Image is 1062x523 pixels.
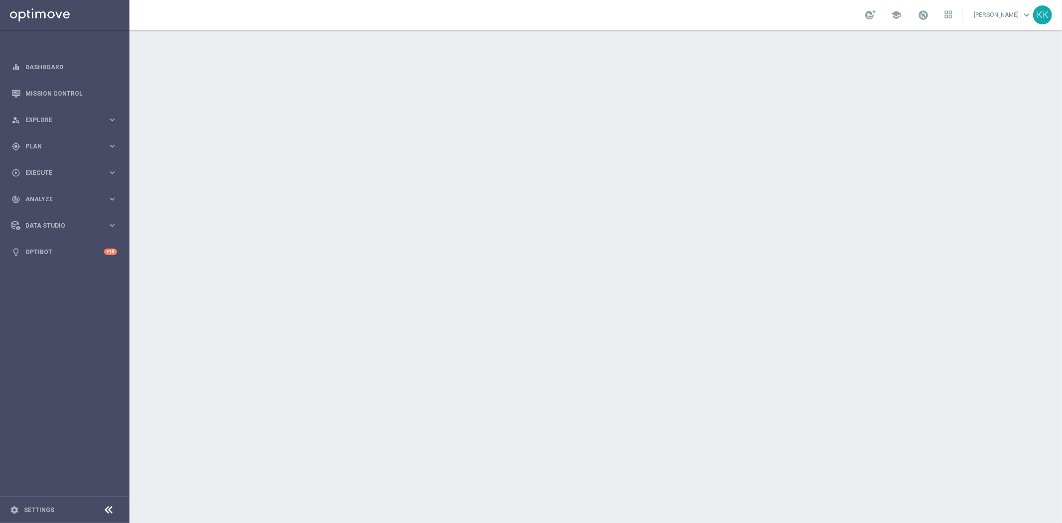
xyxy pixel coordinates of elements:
[11,90,118,98] button: Mission Control
[11,116,118,124] button: person_search Explore keyboard_arrow_right
[11,142,20,151] i: gps_fixed
[11,195,20,204] i: track_changes
[24,507,54,513] a: Settings
[10,506,19,515] i: settings
[1021,9,1032,20] span: keyboard_arrow_down
[11,239,117,265] div: Optibot
[11,142,118,150] button: gps_fixed Plan keyboard_arrow_right
[11,116,20,125] i: person_search
[973,7,1033,22] a: [PERSON_NAME]keyboard_arrow_down
[11,63,118,71] button: equalizer Dashboard
[11,168,108,177] div: Execute
[11,142,108,151] div: Plan
[11,116,108,125] div: Explore
[11,195,108,204] div: Analyze
[25,196,108,202] span: Analyze
[11,169,118,177] button: play_circle_outline Execute keyboard_arrow_right
[108,194,117,204] i: keyboard_arrow_right
[11,54,117,80] div: Dashboard
[108,115,117,125] i: keyboard_arrow_right
[1033,5,1052,24] div: KK
[104,249,117,255] div: +10
[11,195,118,203] button: track_changes Analyze keyboard_arrow_right
[25,143,108,149] span: Plan
[11,63,20,72] i: equalizer
[25,80,117,107] a: Mission Control
[11,222,118,230] button: Data Studio keyboard_arrow_right
[25,117,108,123] span: Explore
[891,9,902,20] span: school
[11,80,117,107] div: Mission Control
[25,239,104,265] a: Optibot
[108,168,117,177] i: keyboard_arrow_right
[108,221,117,230] i: keyboard_arrow_right
[25,170,108,176] span: Execute
[11,248,118,256] button: lightbulb Optibot +10
[108,141,117,151] i: keyboard_arrow_right
[11,221,108,230] div: Data Studio
[11,248,20,257] i: lightbulb
[25,54,117,80] a: Dashboard
[25,223,108,229] span: Data Studio
[11,168,20,177] i: play_circle_outline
